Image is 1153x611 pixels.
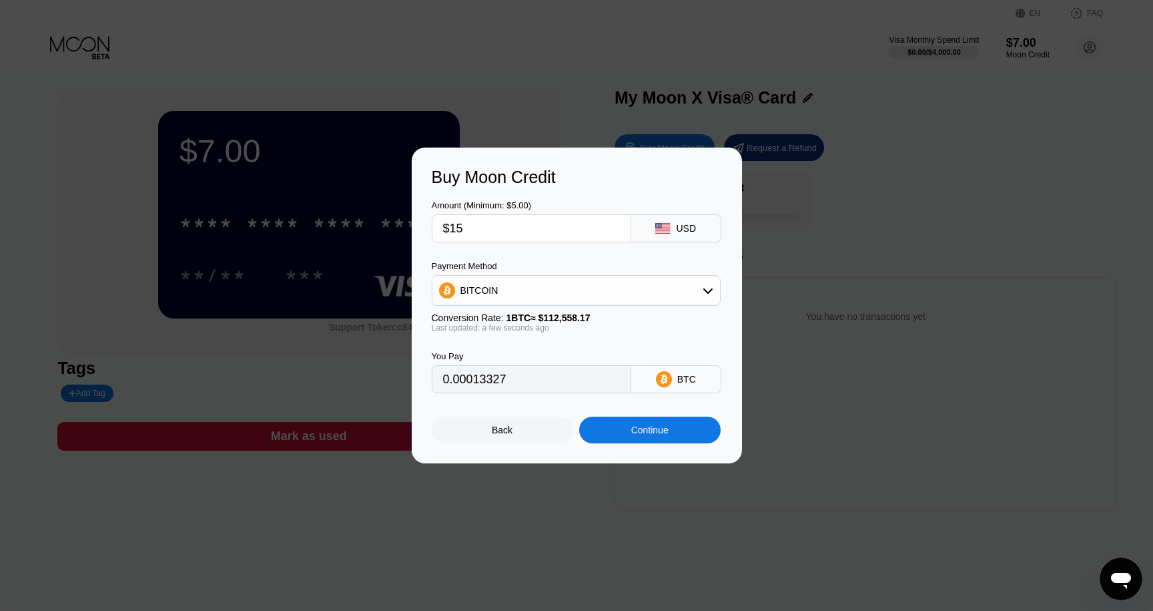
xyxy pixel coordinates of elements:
div: BITCOIN [460,285,498,296]
div: Last updated: a few seconds ago [432,323,721,333]
div: Payment Method [432,261,721,271]
div: Conversion Rate: [432,313,721,323]
div: Back [492,425,512,435]
iframe: Button to launch messaging window [1100,558,1142,600]
input: $0.00 [443,215,620,242]
span: 1 BTC ≈ $112,558.17 [506,313,591,323]
div: You Pay [432,351,631,361]
div: BTC [677,374,696,385]
div: Continue [579,417,721,443]
div: Amount (Minimum: $5.00) [432,200,631,210]
div: USD [676,223,696,234]
div: Continue [631,425,669,435]
div: Buy Moon Credit [432,168,722,187]
div: Back [432,417,573,443]
div: BITCOIN [432,277,720,304]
